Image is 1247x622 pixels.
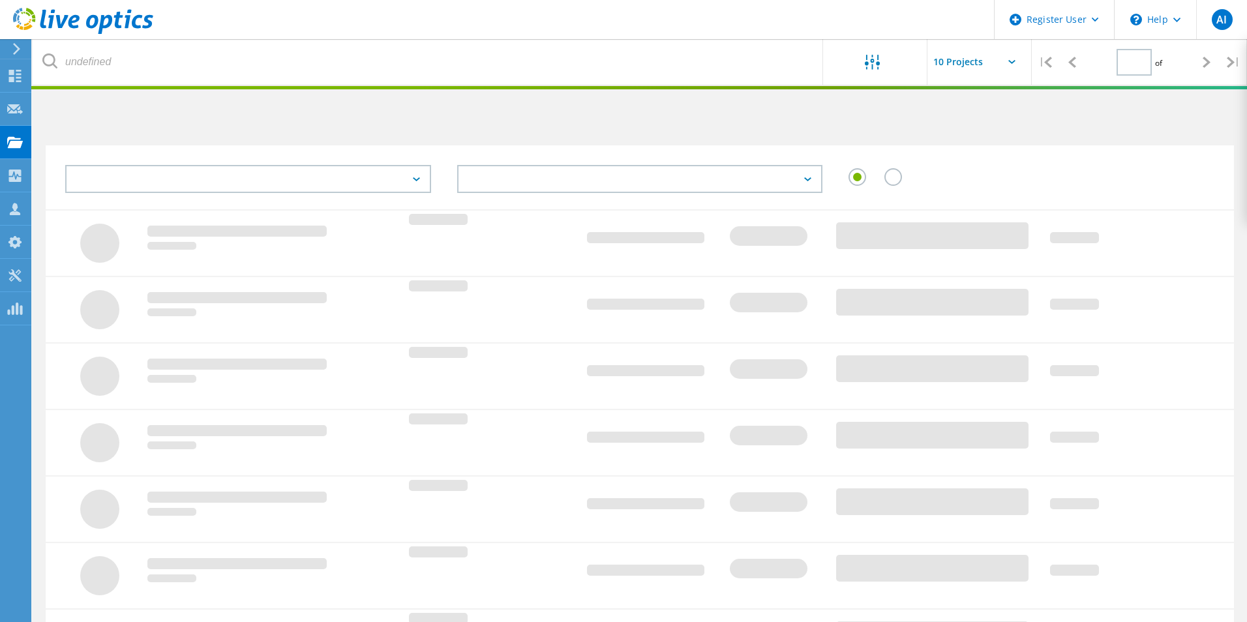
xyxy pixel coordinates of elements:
[33,39,824,85] input: undefined
[1155,57,1162,68] span: of
[13,27,153,37] a: Live Optics Dashboard
[1216,14,1227,25] span: AI
[1220,39,1247,85] div: |
[1032,39,1059,85] div: |
[1130,14,1142,25] svg: \n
